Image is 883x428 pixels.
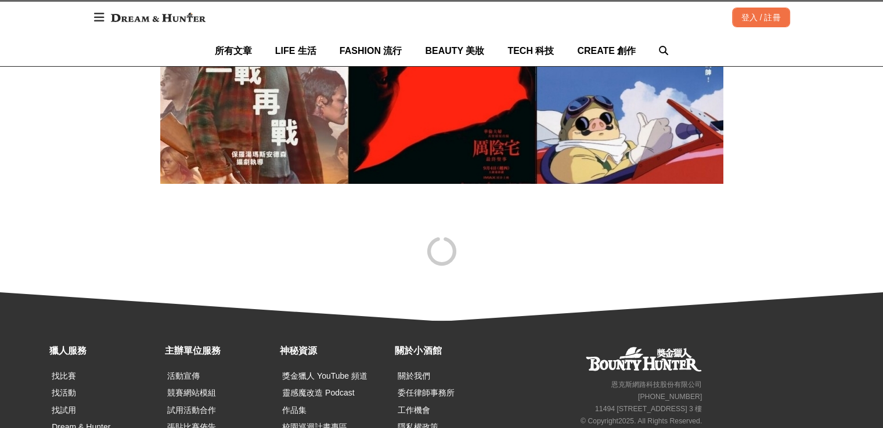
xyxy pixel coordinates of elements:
[398,405,430,415] a: 工作機會
[275,35,316,66] a: LIFE 生活
[638,393,702,401] small: [PHONE_NUMBER]
[52,388,76,397] a: 找活動
[215,46,252,56] span: 所有文章
[595,405,702,413] small: 11494 [STREET_ADDRESS] 3 樓
[581,417,702,425] small: © Copyright 2025 . All Rights Reserved.
[507,35,554,66] a: TECH 科技
[611,380,702,389] small: 恩克斯網路科技股份有限公司
[167,405,216,415] a: 試用活動合作
[398,371,430,380] a: 關於我們
[425,46,484,56] span: BEAUTY 美妝
[49,344,158,358] div: 獵人服務
[577,35,636,66] a: CREATE 創作
[425,35,484,66] a: BEAUTY 美妝
[398,388,455,397] a: 委任律師事務所
[282,371,367,380] a: 獎金獵人 YouTube 頻道
[52,405,76,415] a: 找試用
[160,39,723,184] img: 2025「9月上映電影推薦」：厲陰宅：最終聖事、紅豬、一戰再戰...快加入必看片單
[340,35,402,66] a: FASHION 流行
[167,371,200,380] a: 活動宣傳
[507,46,554,56] span: TECH 科技
[52,371,76,380] a: 找比賽
[577,46,636,56] span: CREATE 創作
[275,46,316,56] span: LIFE 生活
[105,7,211,28] img: Dream & Hunter
[164,344,273,358] div: 主辦單位服務
[586,347,702,372] a: 獎金獵人
[167,388,216,397] a: 競賽網站模組
[280,344,389,358] div: 神秘資源
[340,46,402,56] span: FASHION 流行
[395,344,504,358] div: 關於小酒館
[282,388,354,397] a: 靈感魔改造 Podcast
[732,8,790,27] div: 登入 / 註冊
[282,405,307,415] a: 作品集
[215,35,252,66] a: 所有文章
